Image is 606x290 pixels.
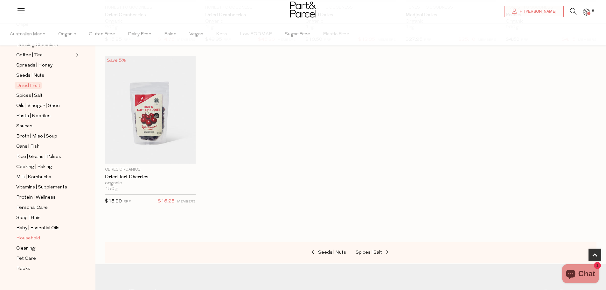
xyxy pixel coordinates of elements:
a: Cans | Fish [16,143,74,151]
span: Broth | Miso | Soup [16,133,57,140]
span: Books [16,265,30,273]
span: Vitamins | Supplements [16,184,67,191]
span: Baby | Essential Oils [16,224,59,232]
span: Plastic Free [323,23,349,46]
a: Books [16,265,74,273]
span: Keto [216,23,227,46]
a: Seeds | Nuts [282,249,346,257]
a: Vitamins | Supplements [16,183,74,191]
a: Oils | Vinegar | Ghee [16,102,74,110]
small: MEMBERS [177,200,196,203]
img: Part&Parcel [290,2,316,18]
a: Spreads | Honey [16,61,74,69]
a: Spices | Salt [16,92,74,100]
span: Spices | Salt [356,250,382,255]
span: Low FODMAP [240,23,272,46]
span: Household [16,235,40,242]
span: Spices | Salt [16,92,43,100]
span: Vegan [189,23,203,46]
a: Cooking | Baking [16,163,74,171]
span: Protein | Wellness [16,194,56,202]
div: Save 5% [105,56,128,65]
span: Sugar Free [285,23,310,46]
span: Dairy Free [128,23,151,46]
a: Soap | Hair [16,214,74,222]
span: Seeds | Nuts [16,72,44,80]
span: $15.99 [105,199,122,204]
a: Cleaning [16,244,74,252]
a: Protein | Wellness [16,194,74,202]
a: Personal Care [16,204,74,212]
a: Baby | Essential Oils [16,224,74,232]
a: Sauces [16,122,74,130]
span: Cooking | Baking [16,163,52,171]
span: Sauces [16,123,32,130]
span: Cleaning [16,245,35,252]
inbox-online-store-chat: Shopify online store chat [560,264,601,285]
a: Dried Fruit [16,82,74,89]
a: Rice | Grains | Pulses [16,153,74,161]
span: Milk | Kombucha [16,173,51,181]
a: Dried Tart Cherries [105,174,196,180]
div: organic [105,180,196,186]
span: Australian Made [10,23,45,46]
span: Soap | Hair [16,214,40,222]
a: Pet Care [16,255,74,263]
a: Household [16,234,74,242]
img: Dried Tart Cherries [105,56,196,163]
a: 5 [583,9,589,15]
a: Hi [PERSON_NAME] [505,6,564,17]
span: Pasta | Noodles [16,112,51,120]
span: Spreads | Honey [16,62,52,69]
a: Spices | Salt [356,249,419,257]
span: Seeds | Nuts [318,250,346,255]
p: Ceres Organics [105,167,196,173]
button: Expand/Collapse Coffee | Tea [74,51,79,59]
a: Milk | Kombucha [16,173,74,181]
span: Hi [PERSON_NAME] [518,9,556,14]
span: 150g [105,186,118,192]
span: 5 [590,8,596,14]
span: Organic [58,23,76,46]
span: Gluten Free [89,23,115,46]
span: Cans | Fish [16,143,39,151]
a: Pasta | Noodles [16,112,74,120]
span: $15.25 [158,197,175,206]
span: Dried Fruit [15,82,42,89]
a: Broth | Miso | Soup [16,132,74,140]
a: Seeds | Nuts [16,72,74,80]
small: RRP [123,200,131,203]
a: Coffee | Tea [16,51,74,59]
span: Coffee | Tea [16,52,43,59]
span: Rice | Grains | Pulses [16,153,61,161]
span: Personal Care [16,204,48,212]
span: Pet Care [16,255,36,263]
span: Oils | Vinegar | Ghee [16,102,60,110]
span: Paleo [164,23,177,46]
